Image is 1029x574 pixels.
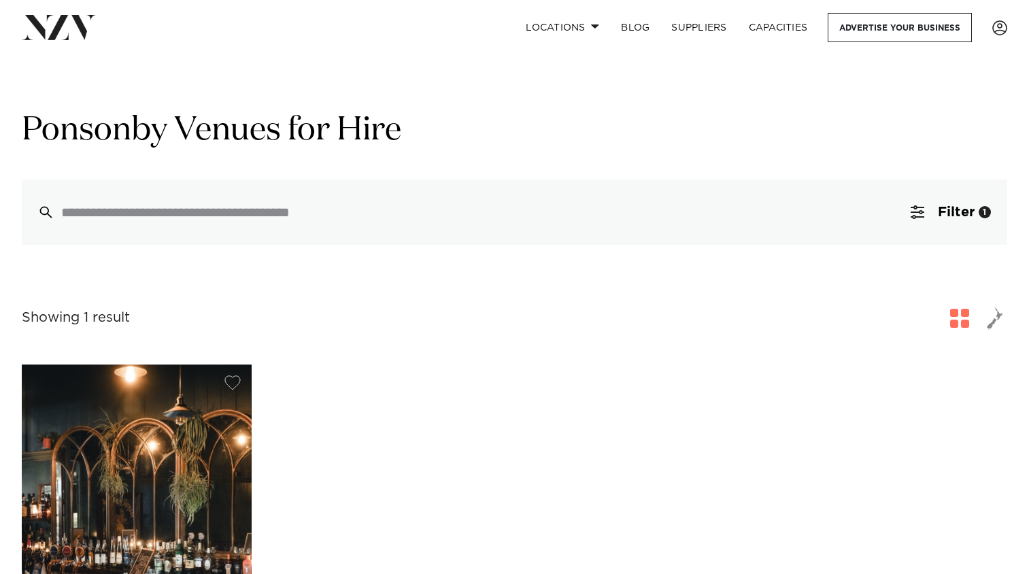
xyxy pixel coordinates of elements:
[610,13,660,42] a: BLOG
[938,205,975,219] span: Filter
[22,15,96,39] img: nzv-logo.png
[660,13,737,42] a: SUPPLIERS
[738,13,819,42] a: Capacities
[22,109,1007,152] h1: Ponsonby Venues for Hire
[515,13,610,42] a: Locations
[979,206,991,218] div: 1
[894,180,1007,245] button: Filter1
[22,307,130,328] div: Showing 1 result
[828,13,972,42] a: Advertise your business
